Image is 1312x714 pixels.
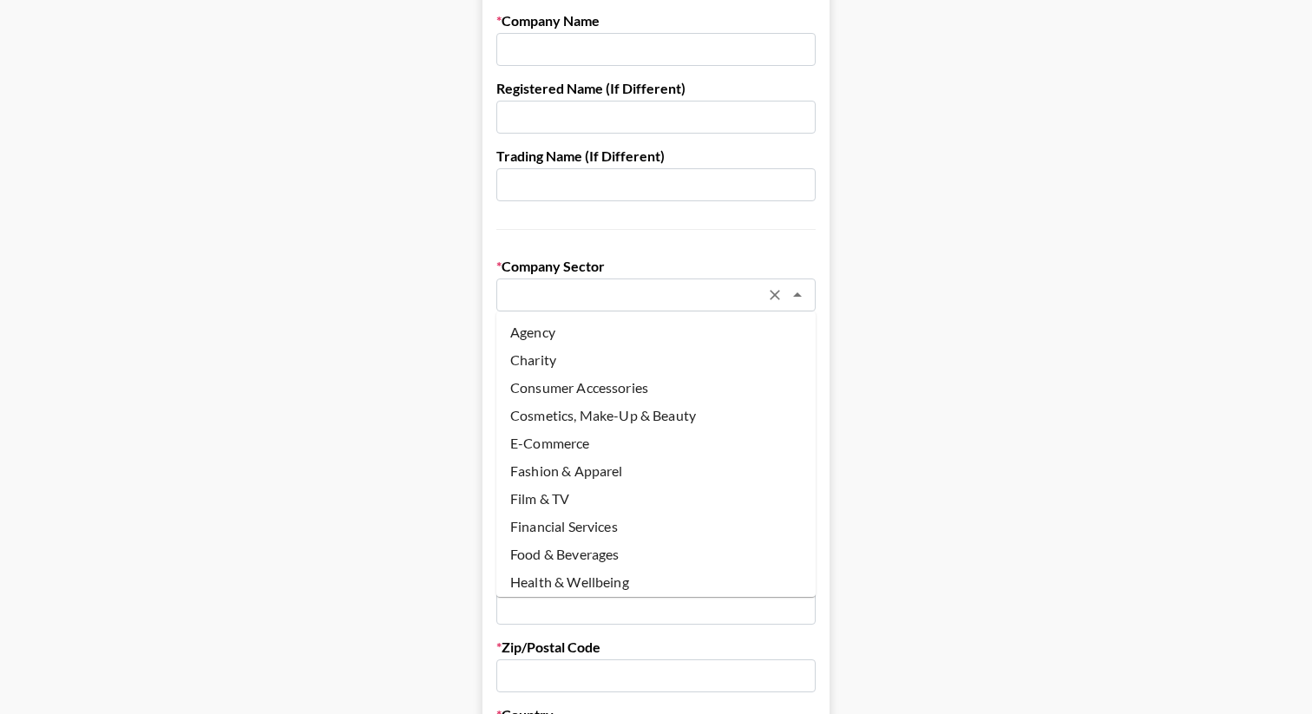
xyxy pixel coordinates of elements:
[496,374,816,402] li: Consumer Accessories
[496,147,816,165] label: Trading Name (If Different)
[496,80,816,97] label: Registered Name (If Different)
[496,568,816,596] li: Health & Wellbeing
[763,283,787,307] button: Clear
[496,318,816,346] li: Agency
[496,258,816,275] label: Company Sector
[496,540,816,568] li: Food & Beverages
[496,485,816,513] li: Film & TV
[496,12,816,29] label: Company Name
[496,457,816,485] li: Fashion & Apparel
[496,402,816,429] li: Cosmetics, Make-Up & Beauty
[496,639,816,656] label: Zip/Postal Code
[496,596,816,624] li: Record Label
[785,283,810,307] button: Close
[496,429,816,457] li: E-Commerce
[496,513,816,540] li: Financial Services
[496,346,816,374] li: Charity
